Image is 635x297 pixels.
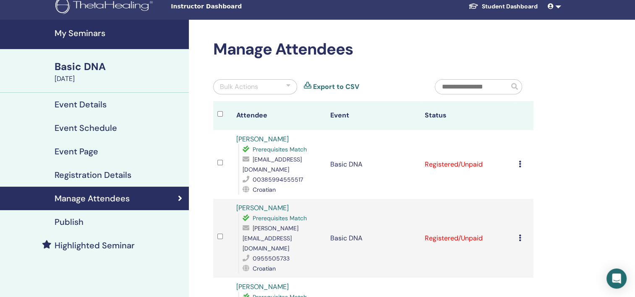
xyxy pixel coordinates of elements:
a: [PERSON_NAME] [236,203,289,212]
span: 0955505733 [253,255,290,262]
h4: Event Details [55,99,107,109]
h4: My Seminars [55,28,184,38]
h4: Registration Details [55,170,131,180]
h4: Event Schedule [55,123,117,133]
a: Basic DNA[DATE] [50,60,189,84]
td: Basic DNA [326,130,420,199]
th: Attendee [232,101,326,130]
div: Basic DNA [55,60,184,74]
h4: Publish [55,217,84,227]
div: [DATE] [55,74,184,84]
a: [PERSON_NAME] [236,135,289,143]
a: Export to CSV [313,82,359,92]
span: Prerequisites Match [253,214,307,222]
h4: Event Page [55,146,98,156]
td: Basic DNA [326,199,420,278]
div: Open Intercom Messenger [606,268,627,289]
div: Bulk Actions [220,82,258,92]
th: Status [420,101,514,130]
span: Croatian [253,186,276,193]
h4: Highlighted Seminar [55,240,135,250]
img: graduation-cap-white.svg [468,3,478,10]
span: [EMAIL_ADDRESS][DOMAIN_NAME] [243,156,302,173]
span: Prerequisites Match [253,146,307,153]
h2: Manage Attendees [213,40,533,59]
span: Croatian [253,265,276,272]
th: Event [326,101,420,130]
span: 00385994555517 [253,176,303,183]
span: Instructor Dashboard [171,2,297,11]
span: [PERSON_NAME][EMAIL_ADDRESS][DOMAIN_NAME] [243,224,298,252]
h4: Manage Attendees [55,193,130,203]
a: [PERSON_NAME] [236,282,289,291]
